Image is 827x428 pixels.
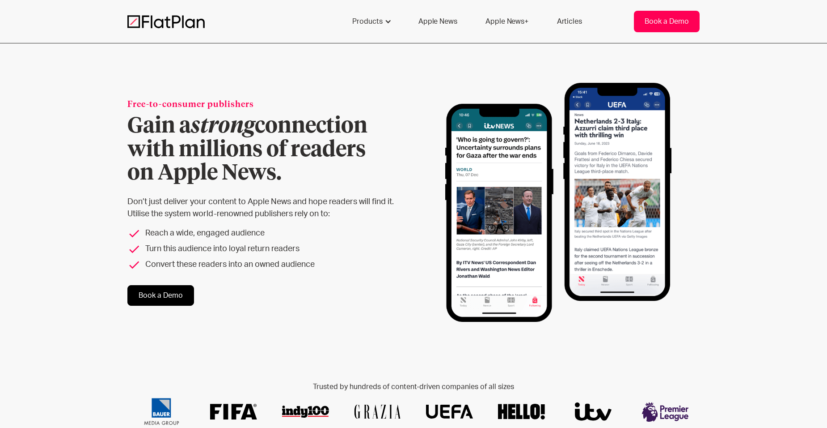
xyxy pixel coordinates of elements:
[127,196,410,220] p: Don’t just deliver your content to Apple News and hope readers will find it. Utilise the system w...
[645,16,689,27] div: Book a Demo
[127,115,410,185] h1: Gain a connection with millions of readers on Apple News.
[127,285,194,306] a: Book a Demo
[475,11,539,32] a: Apple News+
[546,11,593,32] a: Articles
[342,11,401,32] div: Products
[127,227,410,240] li: Reach a wide, engaged audience
[127,99,410,111] div: Free-to-consumer publishers
[408,11,468,32] a: Apple News
[127,259,410,271] li: Convert these readers into an owned audience
[634,11,700,32] a: Book a Demo
[127,383,700,391] h2: Trusted by hundreds of content-driven companies of all sizes
[352,16,383,27] div: Products
[191,116,255,137] em: strong
[127,243,410,255] li: Turn this audience into loyal return readers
